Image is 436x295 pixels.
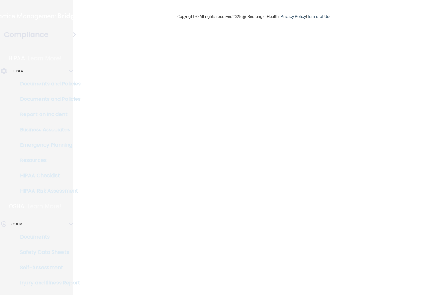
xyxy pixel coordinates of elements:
[4,127,91,133] p: Business Associates
[307,14,331,19] a: Terms of Use
[4,234,91,240] p: Documents
[4,280,91,286] p: Injury and Illness Report
[4,96,91,102] p: Documents and Policies
[4,264,91,271] p: Self-Assessment
[28,203,62,210] p: Learn More!
[280,14,306,19] a: Privacy Policy
[4,173,91,179] p: HIPAA Checklist
[11,67,23,75] p: HIPAA
[4,157,91,164] p: Resources
[4,142,91,148] p: Emergency Planning
[4,249,91,255] p: Safety Data Sheets
[9,55,25,62] p: HIPAA
[11,220,22,228] p: OSHA
[4,111,91,118] p: Report an Incident
[28,55,62,62] p: Learn More!
[9,203,25,210] p: OSHA
[4,81,91,87] p: Documents and Policies
[4,188,91,194] p: HIPAA Risk Assessment
[138,6,371,27] div: Copyright © All rights reserved 2025 @ Rectangle Health | |
[4,30,48,39] h4: Compliance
